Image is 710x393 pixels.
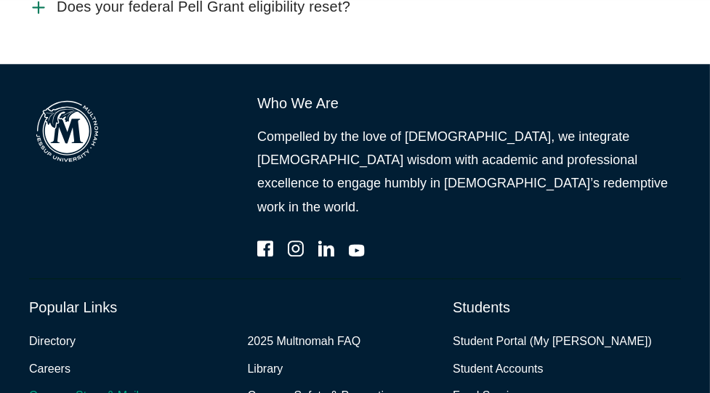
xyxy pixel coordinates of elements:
[257,240,273,256] a: Facebook
[288,240,304,256] a: Instagram
[29,331,76,352] a: Directory
[29,297,453,317] h6: Popular Links
[318,240,334,256] a: LinkedIn
[257,125,681,219] p: Compelled by the love of [DEMOGRAPHIC_DATA], we integrate [DEMOGRAPHIC_DATA] wisdom with academic...
[257,93,681,113] h6: Who We Are
[248,331,361,352] a: 2025 Multnomah FAQ
[453,297,681,317] h6: Students
[453,359,544,380] a: Student Accounts
[453,331,652,352] a: Student Portal (My [PERSON_NAME])
[248,359,283,380] a: Library
[29,359,70,380] a: Careers
[29,93,105,169] img: Multnomah Campus of Jessup University logo
[349,240,365,256] a: YouTube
